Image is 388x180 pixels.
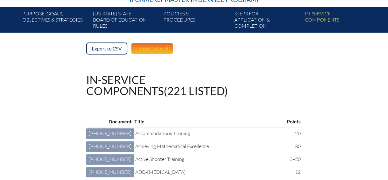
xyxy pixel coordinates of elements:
a: [PHONE_NUMBER] [86,167,134,178]
a: [PHONE_NUMBER] [86,128,134,139]
p: Document [88,118,132,126]
p: Achieving Mathematical Excellence [135,142,283,150]
p: Points [287,118,301,126]
p: Active Shooter Training [135,155,283,163]
p: Title [134,118,280,126]
a: In-servicecomponents [302,9,373,33]
a: Policies &Procedures [161,9,232,33]
h1: In-service components (221 listed) [86,74,228,96]
a: Export to CSV [86,42,127,54]
a: [US_STATE] StateBoard of Education rules [90,9,161,33]
p: 20 [288,130,301,138]
p: 12 [288,168,301,176]
p: ADD-[MEDICAL_DATA] [135,168,283,176]
a: [PHONE_NUMBER] [86,141,134,152]
a: [PHONE_NUMBER] [86,154,134,165]
p: 2–20 [288,155,301,163]
a: Steps forapplication & completion [232,9,302,33]
a: Export to Excel [131,42,174,54]
p: Accommodations Training [135,130,283,138]
p: 30 [288,142,301,150]
a: Purpose, goals,objectives & strategies [20,9,90,33]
